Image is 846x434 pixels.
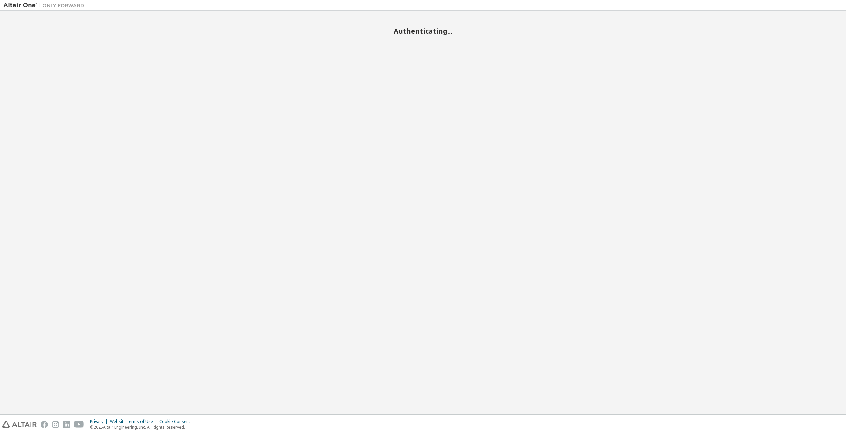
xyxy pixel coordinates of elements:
div: Cookie Consent [159,419,194,424]
img: altair_logo.svg [2,421,37,428]
h2: Authenticating... [3,27,843,35]
div: Website Terms of Use [110,419,159,424]
img: youtube.svg [74,421,84,428]
img: linkedin.svg [63,421,70,428]
img: instagram.svg [52,421,59,428]
div: Privacy [90,419,110,424]
img: Altair One [3,2,88,9]
p: © 2025 Altair Engineering, Inc. All Rights Reserved. [90,424,194,430]
img: facebook.svg [41,421,48,428]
